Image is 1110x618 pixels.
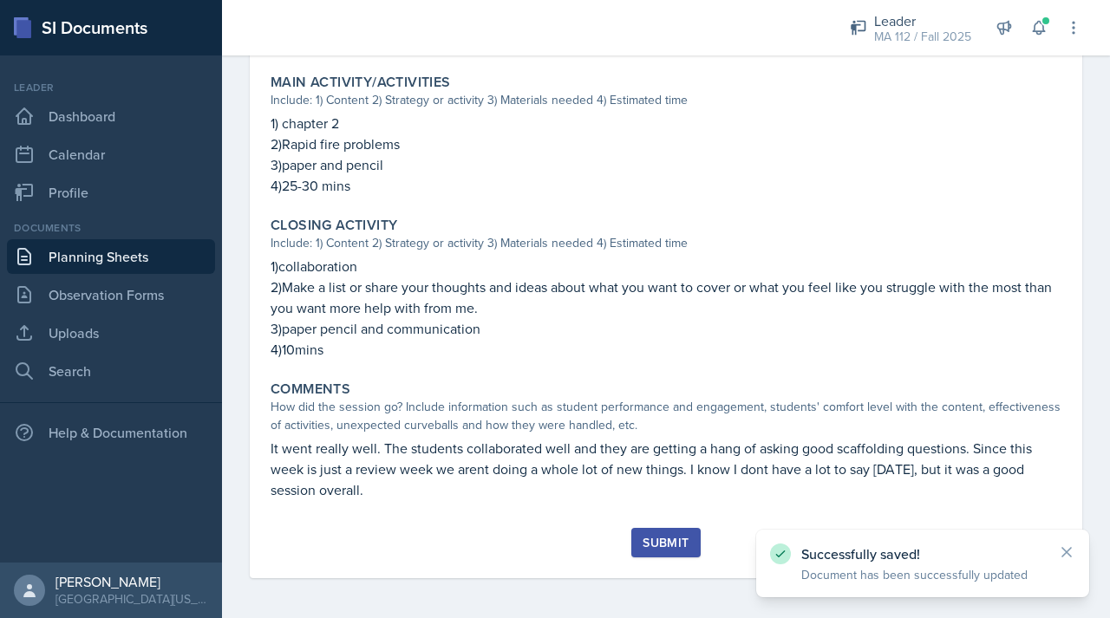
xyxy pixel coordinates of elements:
[271,381,350,398] label: Comments
[271,276,1061,318] p: 2)Make a list or share your thoughts and ideas about what you want to cover or what you feel like...
[7,354,215,388] a: Search
[7,316,215,350] a: Uploads
[55,590,208,608] div: [GEOGRAPHIC_DATA][US_STATE] in [GEOGRAPHIC_DATA]
[271,234,1061,252] div: Include: 1) Content 2) Strategy or activity 3) Materials needed 4) Estimated time
[271,318,1061,339] p: 3)paper pencil and communication
[7,277,215,312] a: Observation Forms
[801,566,1044,583] p: Document has been successfully updated
[7,137,215,172] a: Calendar
[271,339,1061,360] p: 4)10mins
[631,528,700,557] button: Submit
[55,573,208,590] div: [PERSON_NAME]
[271,154,1061,175] p: 3)paper and pencil
[271,217,397,234] label: Closing Activity
[7,80,215,95] div: Leader
[271,175,1061,196] p: 4)25-30 mins
[271,74,451,91] label: Main Activity/Activities
[801,545,1044,563] p: Successfully saved!
[271,91,1061,109] div: Include: 1) Content 2) Strategy or activity 3) Materials needed 4) Estimated time
[7,415,215,450] div: Help & Documentation
[271,113,1061,133] p: 1) chapter 2
[874,10,971,31] div: Leader
[7,239,215,274] a: Planning Sheets
[643,536,689,550] div: Submit
[874,28,971,46] div: MA 112 / Fall 2025
[7,175,215,210] a: Profile
[271,438,1061,500] p: It went really well. The students collaborated well and they are getting a hang of asking good sc...
[271,398,1061,434] div: How did the session go? Include information such as student performance and engagement, students'...
[7,99,215,133] a: Dashboard
[271,256,1061,276] p: 1)collaboration
[7,220,215,236] div: Documents
[271,133,1061,154] p: 2)Rapid fire problems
